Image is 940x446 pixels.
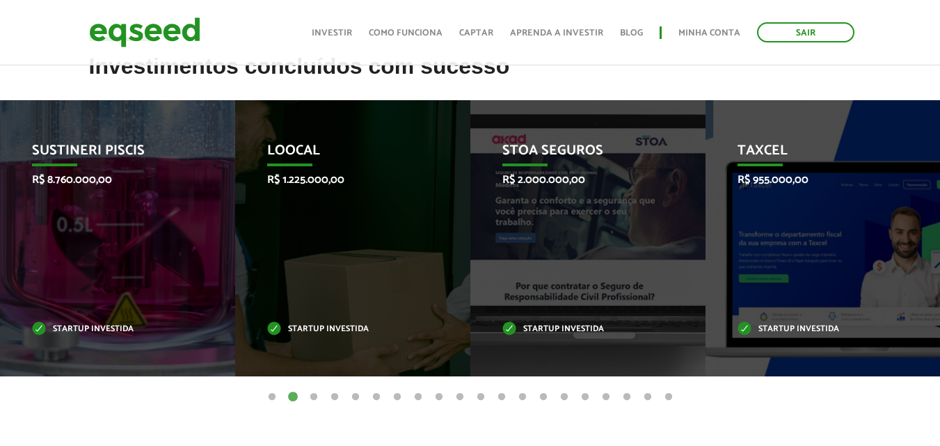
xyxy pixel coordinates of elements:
[474,390,488,404] button: 11 of 20
[757,22,854,42] a: Sair
[453,390,467,404] button: 10 of 20
[516,390,529,404] button: 13 of 20
[599,390,613,404] button: 17 of 20
[502,173,653,186] p: R$ 2.000.000,00
[307,390,321,404] button: 3 of 20
[678,29,740,38] a: Minha conta
[620,390,634,404] button: 18 of 20
[89,14,200,51] img: EqSeed
[89,54,852,99] h2: Investimentos concluídos com sucesso
[32,326,182,333] p: Startup investida
[662,390,676,404] button: 20 of 20
[459,29,493,38] a: Captar
[267,326,417,333] p: Startup investida
[32,173,182,186] p: R$ 8.760.000,00
[267,143,417,166] p: Loocal
[349,390,363,404] button: 5 of 20
[502,326,653,333] p: Startup investida
[536,390,550,404] button: 14 of 20
[432,390,446,404] button: 9 of 20
[267,173,417,186] p: R$ 1.225.000,00
[557,390,571,404] button: 15 of 20
[312,29,352,38] a: Investir
[510,29,603,38] a: Aprenda a investir
[495,390,509,404] button: 12 of 20
[641,390,655,404] button: 19 of 20
[738,326,888,333] p: Startup investida
[32,143,182,166] p: Sustineri Piscis
[502,143,653,166] p: STOA Seguros
[620,29,643,38] a: Blog
[411,390,425,404] button: 8 of 20
[738,173,888,186] p: R$ 955.000,00
[286,390,300,404] button: 2 of 20
[578,390,592,404] button: 16 of 20
[369,29,443,38] a: Como funciona
[328,390,342,404] button: 4 of 20
[265,390,279,404] button: 1 of 20
[738,143,888,166] p: Taxcel
[369,390,383,404] button: 6 of 20
[390,390,404,404] button: 7 of 20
